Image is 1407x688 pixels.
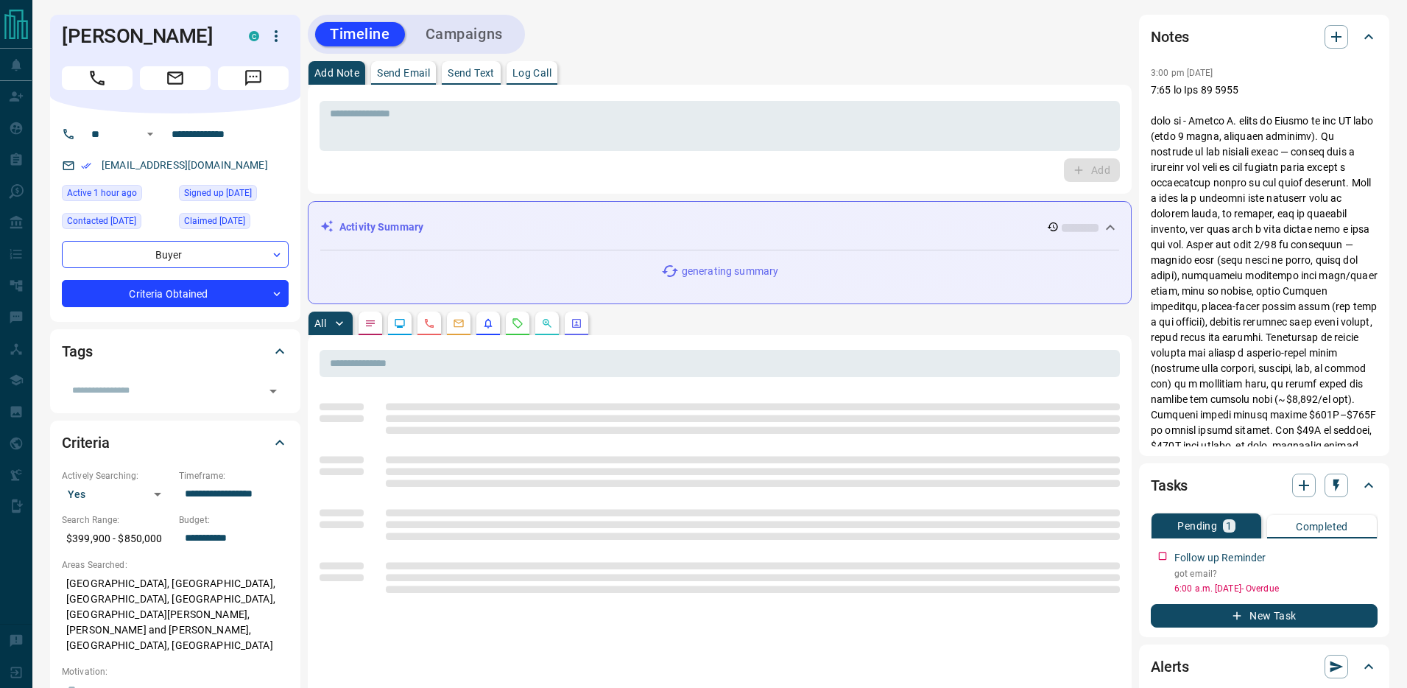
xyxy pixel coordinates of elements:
div: Mon Aug 11 2025 [179,213,289,234]
p: Add Note [314,68,359,78]
span: Message [218,66,289,90]
p: Actively Searching: [62,469,172,482]
span: Email [140,66,211,90]
p: Send Text [448,68,495,78]
p: Pending [1177,521,1217,531]
h2: Notes [1151,25,1189,49]
div: Buyer [62,241,289,268]
p: Activity Summary [339,220,423,235]
div: Wed Aug 13 2025 [62,185,172,206]
a: [EMAIL_ADDRESS][DOMAIN_NAME] [102,159,268,171]
p: 1 [1226,521,1232,531]
button: Timeline [315,22,405,46]
span: Signed up [DATE] [184,186,252,200]
div: Tags [62,334,289,369]
h2: Alerts [1151,655,1189,678]
svg: Emails [453,317,465,329]
p: [GEOGRAPHIC_DATA], [GEOGRAPHIC_DATA], [GEOGRAPHIC_DATA], [GEOGRAPHIC_DATA], [GEOGRAPHIC_DATA][PER... [62,572,289,658]
p: generating summary [682,264,778,279]
p: Search Range: [62,513,172,527]
p: 3:00 pm [DATE] [1151,68,1213,78]
p: Budget: [179,513,289,527]
span: Contacted [DATE] [67,214,136,228]
p: $399,900 - $850,000 [62,527,172,551]
p: got email? [1174,567,1378,580]
svg: Calls [423,317,435,329]
div: condos.ca [249,31,259,41]
p: Timeframe: [179,469,289,482]
p: All [314,318,326,329]
div: Tasks [1151,468,1378,503]
p: Log Call [512,68,551,78]
p: Send Email [377,68,430,78]
h1: [PERSON_NAME] [62,24,227,48]
p: 7:65 lo Ips 89 5955 dolo si - Ametco A. elits do Eiusmo te inc UT labo (etdo 9 magna, aliquaen ad... [1151,83,1378,639]
div: Notes [1151,19,1378,55]
div: Yes [62,482,172,506]
svg: Listing Alerts [482,317,494,329]
p: Completed [1296,522,1348,532]
svg: Notes [364,317,376,329]
span: Call [62,66,133,90]
p: Follow up Reminder [1174,550,1266,566]
div: Activity Summary [320,214,1119,241]
span: Claimed [DATE] [184,214,245,228]
p: Areas Searched: [62,558,289,572]
button: Open [263,381,283,401]
h2: Criteria [62,431,110,454]
div: Alerts [1151,649,1378,684]
div: Mon Aug 04 2025 [62,213,172,234]
button: Open [141,125,159,143]
div: Mon Feb 11 2013 [179,185,289,206]
h2: Tasks [1151,474,1188,497]
svg: Opportunities [541,317,553,329]
div: Criteria Obtained [62,280,289,307]
svg: Lead Browsing Activity [394,317,406,329]
button: Campaigns [411,22,518,46]
svg: Agent Actions [571,317,582,329]
p: 6:00 a.m. [DATE] - Overdue [1174,582,1378,595]
svg: Requests [512,317,523,329]
span: Active 1 hour ago [67,186,137,200]
h2: Tags [62,340,92,363]
svg: Email Verified [81,161,91,171]
p: Motivation: [62,665,289,678]
div: Criteria [62,425,289,460]
button: New Task [1151,604,1378,628]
